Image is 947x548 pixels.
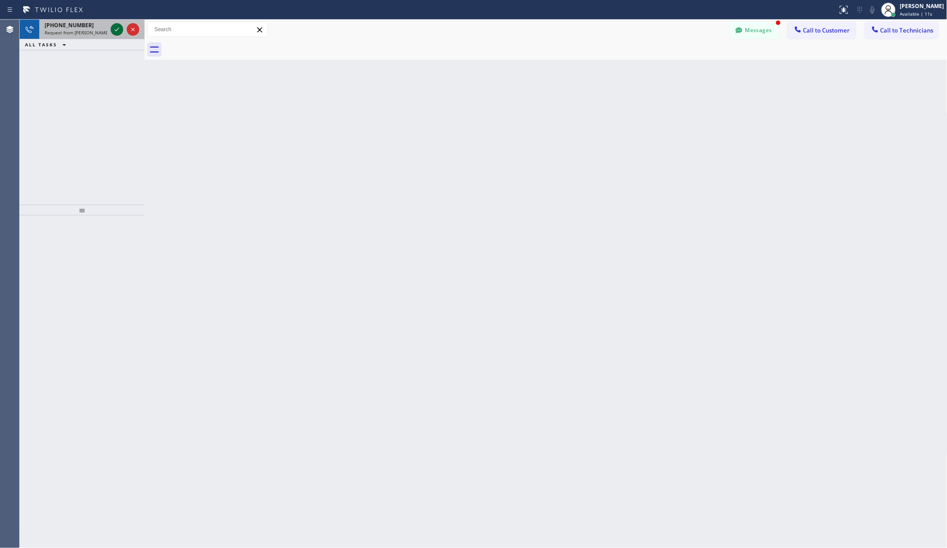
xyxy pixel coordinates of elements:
button: Messages [730,22,779,39]
input: Search [148,22,267,37]
button: Call to Customer [788,22,856,39]
button: Mute [866,4,879,16]
button: Reject [127,23,139,36]
button: Call to Technicians [865,22,939,39]
button: ALL TASKS [20,39,75,50]
span: Request from [PERSON_NAME] [PERSON_NAME] Dahil (direct) [45,29,174,36]
span: Call to Customer [803,26,850,34]
span: Call to Technicians [881,26,934,34]
span: Available | 11s [900,11,933,17]
span: [PHONE_NUMBER] [45,21,94,29]
span: ALL TASKS [25,41,57,48]
div: [PERSON_NAME] [900,2,944,10]
button: Accept [111,23,123,36]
